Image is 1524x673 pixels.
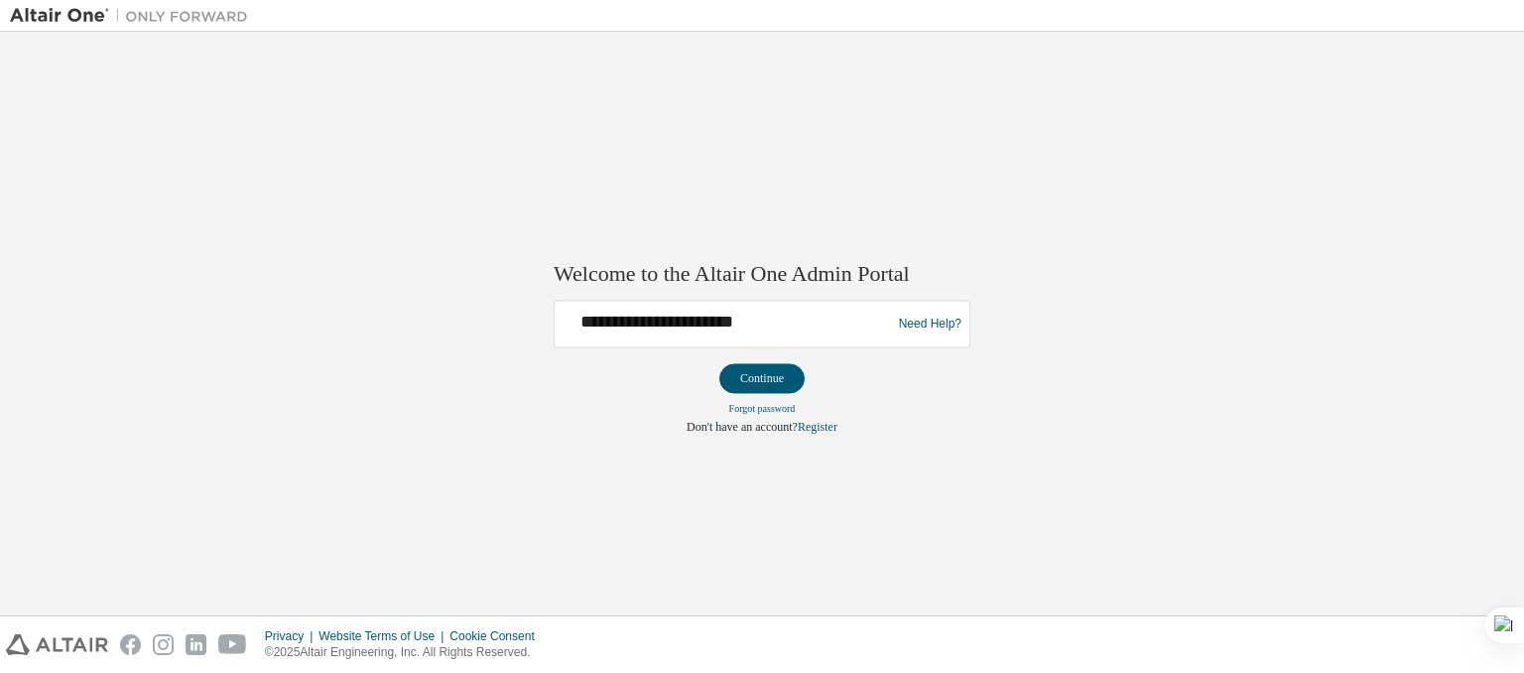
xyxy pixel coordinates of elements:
button: Continue [719,364,805,394]
a: Need Help? [899,324,961,325]
p: © 2025 Altair Engineering, Inc. All Rights Reserved. [265,644,547,661]
a: Forgot password [729,404,796,415]
img: facebook.svg [120,634,141,655]
img: instagram.svg [153,634,174,655]
img: altair_logo.svg [6,634,108,655]
span: Don't have an account? [687,421,798,435]
h2: Welcome to the Altair One Admin Portal [554,260,970,288]
img: youtube.svg [218,634,247,655]
div: Privacy [265,628,318,644]
img: linkedin.svg [186,634,206,655]
a: Register [798,421,837,435]
div: Cookie Consent [449,628,546,644]
div: Website Terms of Use [318,628,449,644]
img: Altair One [10,6,258,26]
